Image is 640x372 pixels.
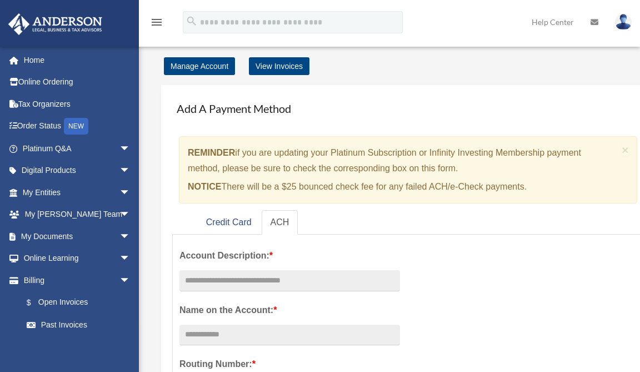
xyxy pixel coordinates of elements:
a: Tax Organizers [8,93,147,115]
a: My Entitiesarrow_drop_down [8,181,147,204]
img: User Pic [615,14,632,30]
i: menu [150,16,163,29]
span: arrow_drop_down [119,181,142,204]
button: Close [622,144,629,156]
a: My Documentsarrow_drop_down [8,225,147,247]
label: Account Description: [179,248,400,264]
div: if you are updating your Platinum Subscription or Infinity Investing Membership payment method, p... [179,136,637,204]
a: Online Learningarrow_drop_down [8,247,147,270]
a: $Open Invoices [16,291,147,314]
a: Platinum Q&Aarrow_drop_down [8,137,147,160]
a: Home [8,49,147,71]
span: × [622,143,629,156]
i: search [186,15,198,27]
p: There will be a $25 bounced check fee for any failed ACH/e-Check payments. [188,179,617,195]
label: Name on the Account: [179,302,400,318]
span: $ [33,296,38,310]
a: Credit Card [197,210,261,235]
span: arrow_drop_down [119,137,142,160]
a: ACH [262,210,298,235]
span: arrow_drop_down [119,269,142,292]
a: View Invoices [249,57,309,75]
a: menu [150,19,163,29]
a: Past Invoices [16,314,147,336]
a: Online Ordering [8,71,147,93]
a: My [PERSON_NAME] Teamarrow_drop_down [8,204,147,226]
span: arrow_drop_down [119,225,142,248]
strong: NOTICE [188,182,221,191]
span: arrow_drop_down [119,247,142,270]
strong: REMINDER [188,148,235,157]
img: Anderson Advisors Platinum Portal [5,13,106,35]
div: NEW [64,118,88,135]
span: arrow_drop_down [119,160,142,182]
a: Order StatusNEW [8,115,147,138]
span: arrow_drop_down [119,204,142,226]
label: Routing Number: [179,356,400,372]
a: Billingarrow_drop_down [8,269,147,291]
a: Digital Productsarrow_drop_down [8,160,147,182]
a: Manage Account [164,57,235,75]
